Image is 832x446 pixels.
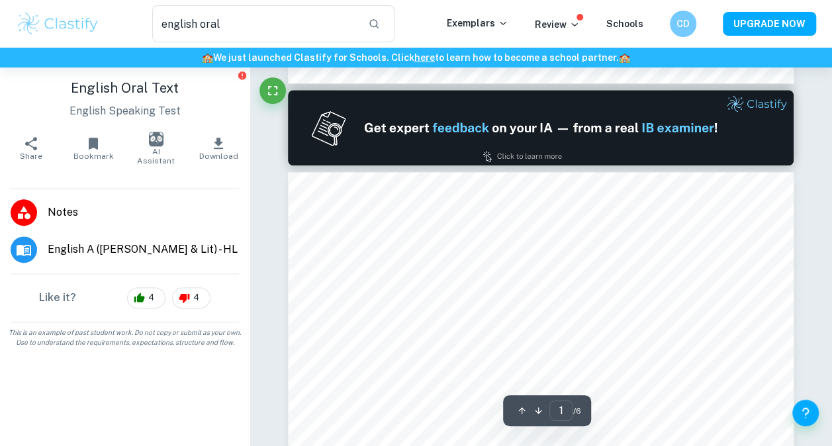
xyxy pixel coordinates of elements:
h1: English Oral Text [11,78,239,98]
p: Review [535,17,580,32]
button: Fullscreen [259,77,286,104]
button: Report issue [237,70,247,80]
span: This is an example of past student work. Do not copy or submit as your own. Use to understand the... [5,328,244,347]
a: Schools [606,19,643,29]
span: Download [199,152,238,161]
span: 4 [186,291,207,304]
span: AI Assistant [133,147,179,165]
span: 🏫 [202,52,213,63]
a: here [414,52,435,63]
span: English A ([PERSON_NAME] & Lit) - HL [48,242,239,257]
span: 4 [141,291,162,304]
span: Share [20,152,42,161]
img: Ad [288,90,793,165]
button: Download [187,130,250,167]
button: Bookmark [62,130,124,167]
span: 🏫 [619,52,630,63]
button: CD [670,11,696,37]
img: AI Assistant [149,132,163,146]
span: Notes [48,204,239,220]
p: English Speaking Test [11,103,239,119]
p: Exemplars [447,16,508,30]
span: / 6 [573,405,580,417]
span: Bookmark [73,152,114,161]
img: Clastify logo [16,11,100,37]
button: Help and Feedback [792,400,819,426]
input: Search for any exemplars... [152,5,358,42]
h6: We just launched Clastify for Schools. Click to learn how to become a school partner. [3,50,829,65]
h6: CD [676,17,691,31]
button: AI Assistant [125,130,187,167]
div: 4 [172,287,210,308]
h6: Like it? [39,290,76,306]
div: 4 [127,287,165,308]
button: UPGRADE NOW [723,12,816,36]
